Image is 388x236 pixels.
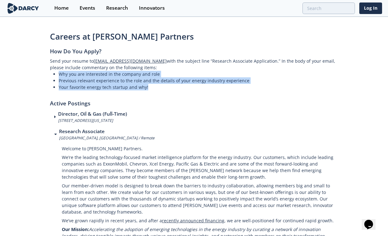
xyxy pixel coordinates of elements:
p: We’re the leading technology-focused market intelligence platform for the energy industry. Our cu... [62,153,338,181]
p: Send your resume to with the subject line “Research Associate Application.” In the body of your e... [50,58,338,71]
a: Log In [359,2,382,14]
h3: Director, Oil & Gas (Full-Time) [58,110,127,118]
p: [STREET_ADDRESS][US_STATE] [58,118,127,123]
h2: How Do You Apply? [50,47,338,57]
input: Advanced Search [302,2,355,14]
div: Events [80,6,95,11]
li: Why you are interested in the company and role [59,71,338,77]
iframe: chat widget [362,211,382,230]
h3: Research Associate [59,128,155,135]
p: [GEOGRAPHIC_DATA], [GEOGRAPHIC_DATA] / Remote [59,135,155,141]
div: Home [54,6,69,11]
strong: Our Mission: [62,226,89,232]
a: recently announced financing [162,218,224,224]
h1: Careers at [PERSON_NAME] Partners [50,31,338,43]
li: Previous relevant experience to the role and the details of your energy industry experience [59,77,338,84]
h2: Active Postings [50,90,338,111]
p: We’ve grown rapidly in recent years, and after a , we are well-positioned for continued rapid gro... [62,216,338,225]
a: [EMAIL_ADDRESS][DOMAIN_NAME] [94,58,167,64]
div: Innovators [139,6,165,11]
div: Research [106,6,128,11]
li: Your favorite energy tech startup and why! [59,84,338,90]
p: Welcome to [PERSON_NAME] Partners. [62,141,338,153]
p: Our member-driven model is designed to break down the barriers to industry collaboration, allowin... [62,181,338,216]
img: logo-wide.svg [6,3,40,14]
